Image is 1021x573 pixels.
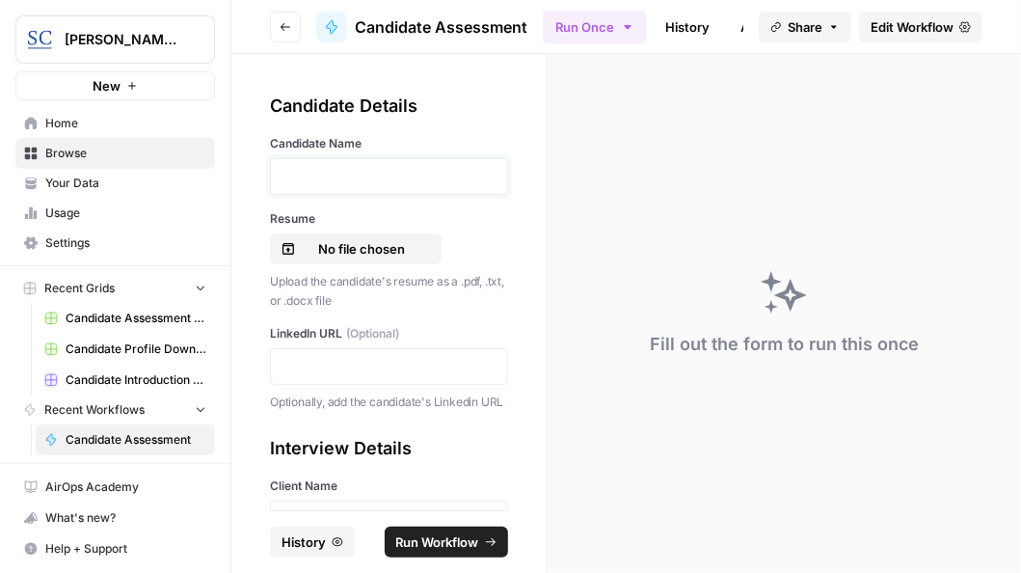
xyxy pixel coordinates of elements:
[66,371,206,389] span: Candidate Introduction Download Sheet
[788,17,822,37] span: Share
[316,12,527,42] a: Candidate Assessment
[300,239,423,259] p: No file chosen
[66,341,206,358] span: Candidate Profile Download Sheet
[650,331,919,358] div: Fill out the form to run this once
[36,303,215,334] a: Candidate Assessment Download Sheet
[871,17,954,37] span: Edit Workflow
[270,477,508,495] label: Client Name
[36,334,215,365] a: Candidate Profile Download Sheet
[759,12,851,42] button: Share
[654,12,721,42] a: History
[45,115,206,132] span: Home
[346,325,399,342] span: (Optional)
[65,30,181,49] span: [PERSON_NAME] [GEOGRAPHIC_DATA]
[15,503,215,533] button: What's new?
[15,396,215,424] button: Recent Workflows
[543,11,646,43] button: Run Once
[270,233,442,264] button: No file chosen
[66,431,206,449] span: Candidate Assessment
[270,272,508,310] p: Upload the candidate's resume as a .pdf, .txt, or .docx file
[729,12,808,42] a: Analytics
[385,527,508,558] button: Run Workflow
[282,532,326,552] span: History
[44,401,145,419] span: Recent Workflows
[270,527,355,558] button: History
[15,274,215,303] button: Recent Grids
[270,325,508,342] label: LinkedIn URL
[45,478,206,496] span: AirOps Academy
[15,198,215,229] a: Usage
[16,504,214,532] div: What's new?
[270,435,508,462] div: Interview Details
[36,365,215,396] a: Candidate Introduction Download Sheet
[44,280,115,297] span: Recent Grids
[396,532,479,552] span: Run Workflow
[270,210,508,228] label: Resume
[36,424,215,455] a: Candidate Assessment
[45,175,206,192] span: Your Data
[45,234,206,252] span: Settings
[66,310,206,327] span: Candidate Assessment Download Sheet
[15,138,215,169] a: Browse
[15,71,215,100] button: New
[15,15,215,64] button: Workspace: Stanton Chase Nashville
[22,22,57,57] img: Stanton Chase Nashville Logo
[270,135,508,152] label: Candidate Name
[15,228,215,259] a: Settings
[93,76,121,95] span: New
[270,93,508,120] div: Candidate Details
[45,540,206,558] span: Help + Support
[45,145,206,162] span: Browse
[15,168,215,199] a: Your Data
[355,15,527,39] span: Candidate Assessment
[859,12,982,42] a: Edit Workflow
[15,108,215,139] a: Home
[45,205,206,222] span: Usage
[15,472,215,503] a: AirOps Academy
[15,533,215,564] button: Help + Support
[270,393,508,412] p: Optionally, add the candidate's Linkedin URL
